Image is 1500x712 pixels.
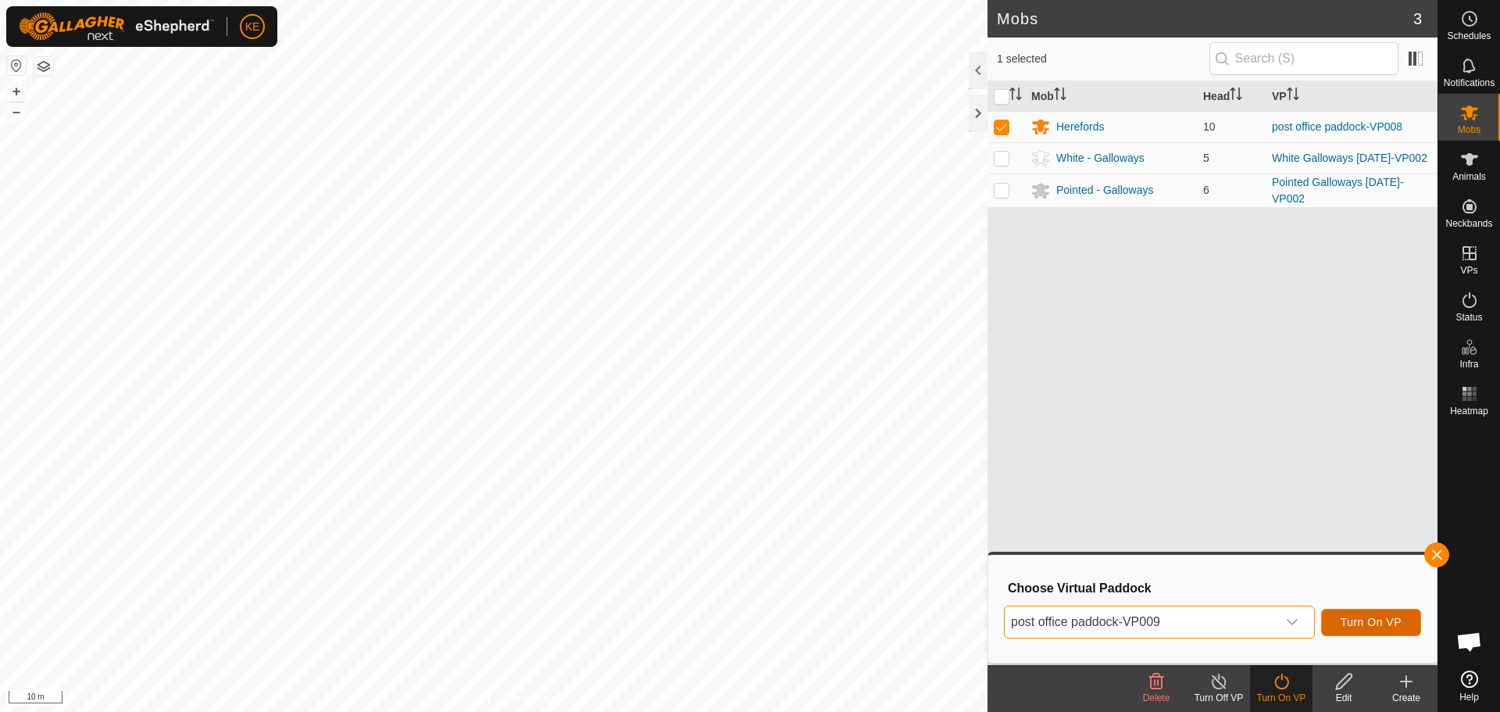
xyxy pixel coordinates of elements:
[1272,152,1427,164] a: White Galloways [DATE]-VP002
[1203,152,1209,164] span: 5
[1203,184,1209,196] span: 6
[1054,90,1066,102] p-sorticon: Activate to sort
[1445,219,1492,228] span: Neckbands
[1447,31,1491,41] span: Schedules
[7,102,26,121] button: –
[1460,266,1477,275] span: VPs
[997,9,1413,28] h2: Mobs
[1056,119,1104,135] div: Herefords
[1250,691,1312,705] div: Turn On VP
[1187,691,1250,705] div: Turn Off VP
[1005,606,1277,638] span: post office paddock-VP009
[509,692,555,706] a: Contact Us
[1459,360,1478,369] span: Infra
[1458,125,1480,134] span: Mobs
[1446,618,1493,665] a: Open chat
[1143,692,1170,703] span: Delete
[1287,90,1299,102] p-sorticon: Activate to sort
[1375,691,1437,705] div: Create
[1438,664,1500,708] a: Help
[1277,606,1308,638] div: dropdown trigger
[7,82,26,101] button: +
[1455,313,1482,322] span: Status
[1452,172,1486,181] span: Animals
[1450,406,1488,416] span: Heatmap
[34,57,53,76] button: Map Layers
[1008,581,1421,596] h3: Choose Virtual Paddock
[1341,616,1402,628] span: Turn On VP
[1203,120,1216,133] span: 10
[1056,182,1154,199] div: Pointed - Galloways
[245,19,260,35] span: KE
[1413,7,1422,30] span: 3
[432,692,491,706] a: Privacy Policy
[1312,691,1375,705] div: Edit
[1444,78,1495,88] span: Notifications
[1266,81,1437,112] th: VP
[7,56,26,75] button: Reset Map
[1272,120,1402,133] a: post office paddock-VP008
[1321,609,1421,636] button: Turn On VP
[1272,176,1404,205] a: Pointed Galloways [DATE]-VP002
[19,13,214,41] img: Gallagher Logo
[1009,90,1022,102] p-sorticon: Activate to sort
[1230,90,1242,102] p-sorticon: Activate to sort
[1209,42,1398,75] input: Search (S)
[1459,692,1479,702] span: Help
[1025,81,1197,112] th: Mob
[1197,81,1266,112] th: Head
[997,51,1209,67] span: 1 selected
[1056,150,1145,166] div: White - Galloways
